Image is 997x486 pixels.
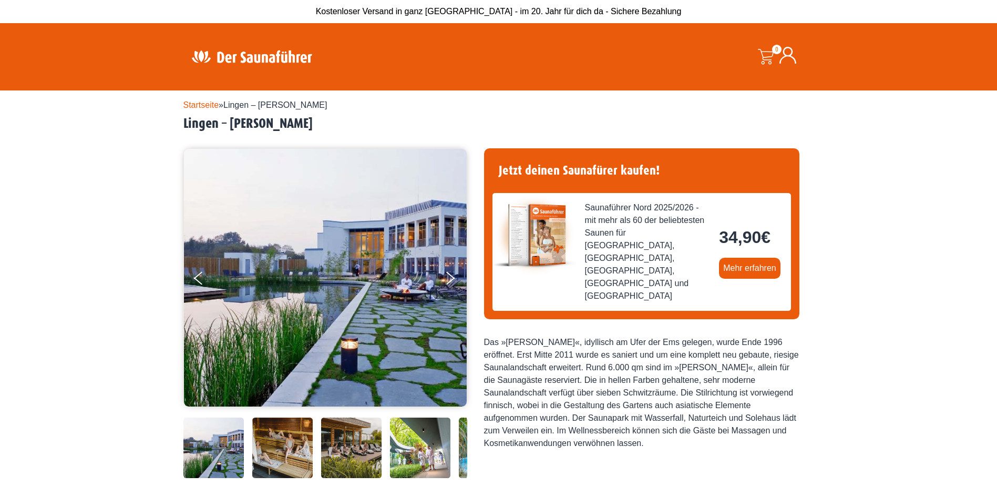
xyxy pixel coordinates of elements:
[492,157,791,185] h4: Jetzt deinen Saunafürer kaufen!
[183,116,814,132] h2: Lingen – [PERSON_NAME]
[761,228,770,247] span: €
[183,100,327,109] span: »
[719,228,770,247] bdi: 34,90
[772,45,782,54] span: 0
[484,336,799,450] div: Das »[PERSON_NAME]«, idyllisch am Ufer der Ems gelegen, wurde Ende 1996 eröffnet. Erst Mitte 2011...
[492,193,577,277] img: der-saunafuehrer-2025-nord.jpg
[316,7,682,16] span: Kostenloser Versand in ganz [GEOGRAPHIC_DATA] - im 20. Jahr für dich da - Sichere Bezahlung
[444,267,470,293] button: Next
[223,100,327,109] span: Lingen – [PERSON_NAME]
[194,267,220,293] button: Previous
[719,258,780,279] a: Mehr erfahren
[183,100,219,109] a: Startseite
[585,201,711,302] span: Saunaführer Nord 2025/2026 - mit mehr als 60 der beliebtesten Saunen für [GEOGRAPHIC_DATA], [GEOG...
